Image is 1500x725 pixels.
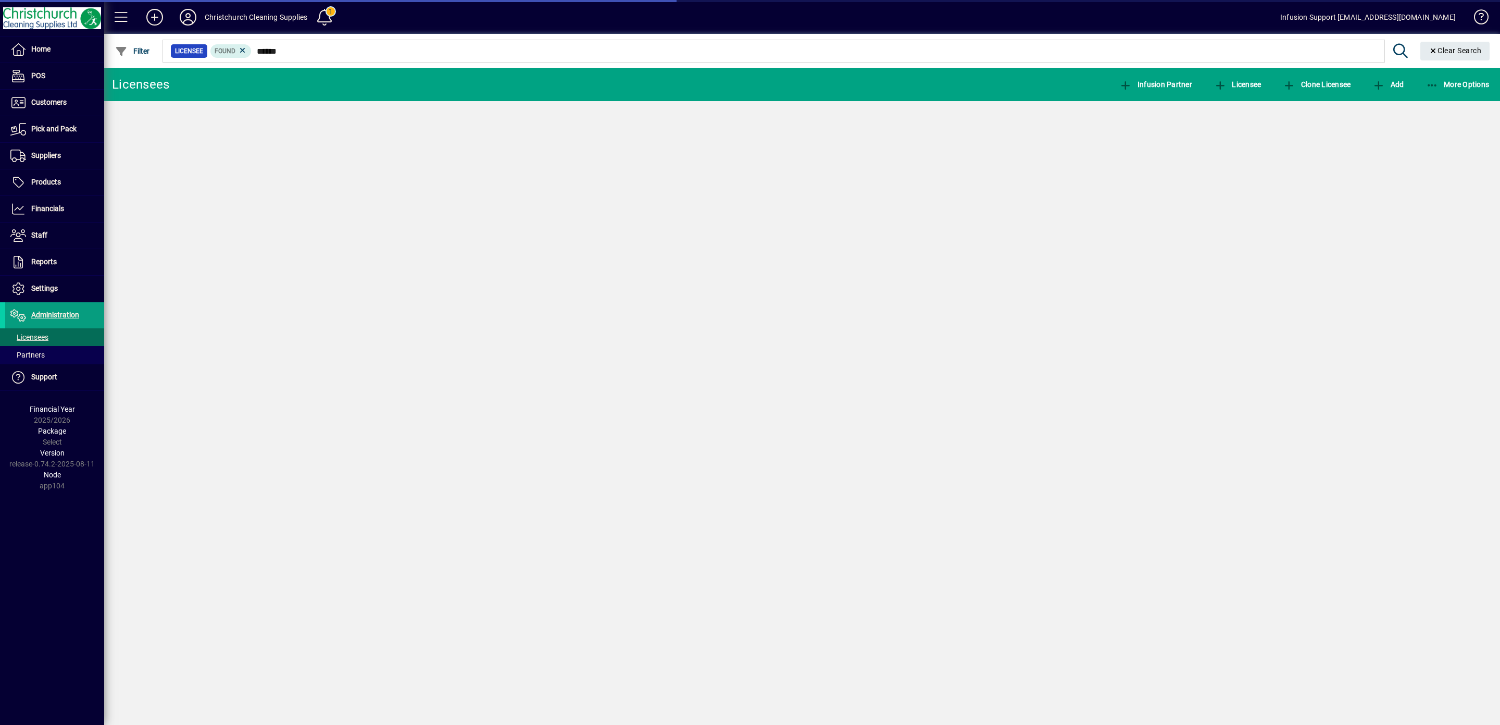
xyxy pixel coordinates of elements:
[5,364,104,390] a: Support
[31,151,61,159] span: Suppliers
[5,276,104,302] a: Settings
[44,471,61,479] span: Node
[31,45,51,53] span: Home
[5,36,104,63] a: Home
[5,116,104,142] a: Pick and Pack
[1372,80,1404,89] span: Add
[31,125,77,133] span: Pick and Pack
[5,90,104,116] a: Customers
[40,449,65,457] span: Version
[10,333,48,341] span: Licensees
[1283,80,1351,89] span: Clone Licensee
[1466,2,1487,36] a: Knowledge Base
[31,373,57,381] span: Support
[1420,42,1490,60] button: Clear
[210,44,252,58] mat-chip: Found Status: Found
[31,204,64,213] span: Financials
[1119,80,1192,89] span: Infusion Partner
[5,196,104,222] a: Financials
[115,47,150,55] span: Filter
[215,47,235,55] span: Found
[31,257,57,266] span: Reports
[31,71,45,80] span: POS
[31,311,79,319] span: Administration
[38,427,66,435] span: Package
[5,346,104,364] a: Partners
[138,8,171,27] button: Add
[31,231,47,239] span: Staff
[1280,9,1456,26] div: Infusion Support [EMAIL_ADDRESS][DOMAIN_NAME]
[5,143,104,169] a: Suppliers
[10,351,45,359] span: Partners
[112,76,169,93] div: Licensees
[113,42,153,60] button: Filter
[5,169,104,195] a: Products
[31,284,58,292] span: Settings
[1423,75,1492,94] button: More Options
[1214,80,1261,89] span: Licensee
[175,46,203,56] span: Licensee
[171,8,205,27] button: Profile
[1429,46,1482,55] span: Clear Search
[5,328,104,346] a: Licensees
[31,98,67,106] span: Customers
[205,9,307,26] div: Christchurch Cleaning Supplies
[1426,80,1490,89] span: More Options
[1117,75,1195,94] button: Infusion Partner
[31,178,61,186] span: Products
[30,405,75,413] span: Financial Year
[1370,75,1406,94] button: Add
[5,223,104,249] a: Staff
[5,249,104,275] a: Reports
[1280,75,1353,94] button: Clone Licensee
[1211,75,1264,94] button: Licensee
[5,63,104,89] a: POS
